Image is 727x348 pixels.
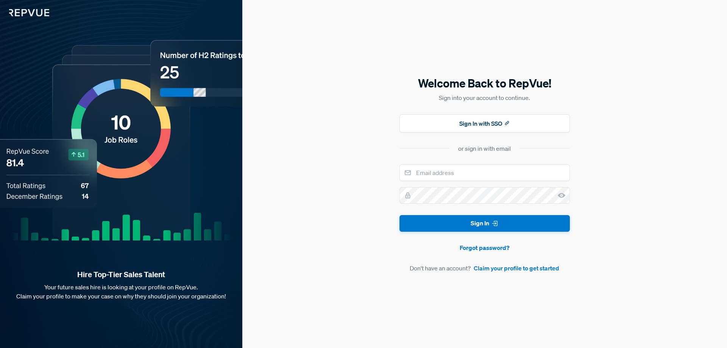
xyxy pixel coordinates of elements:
[399,264,570,273] article: Don't have an account?
[12,270,230,279] strong: Hire Top-Tier Sales Talent
[399,164,570,181] input: Email address
[399,114,570,133] button: Sign In with SSO
[399,93,570,102] p: Sign into your account to continue.
[458,144,511,153] div: or sign in with email
[399,215,570,232] button: Sign In
[399,243,570,252] a: Forgot password?
[399,75,570,91] h5: Welcome Back to RepVue!
[12,282,230,301] p: Your future sales hire is looking at your profile on RepVue. Claim your profile to make your case...
[474,264,559,273] a: Claim your profile to get started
